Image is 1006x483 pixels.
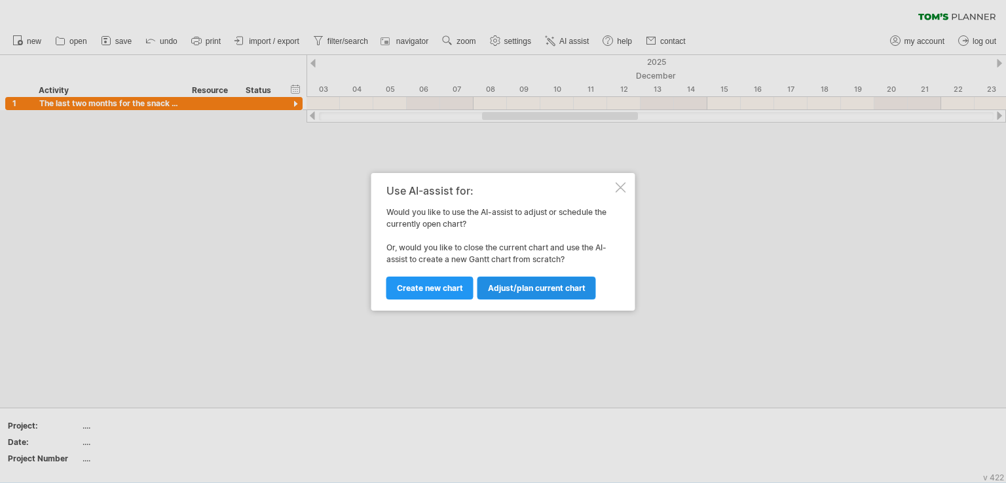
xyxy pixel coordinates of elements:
div: Use AI-assist for: [386,185,613,197]
div: Would you like to use the AI-assist to adjust or schedule the currently open chart? Or, would you... [386,185,613,299]
span: Adjust/plan current chart [488,283,586,293]
a: Adjust/plan current chart [477,277,596,299]
a: Create new chart [386,277,474,299]
span: Create new chart [397,283,463,293]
